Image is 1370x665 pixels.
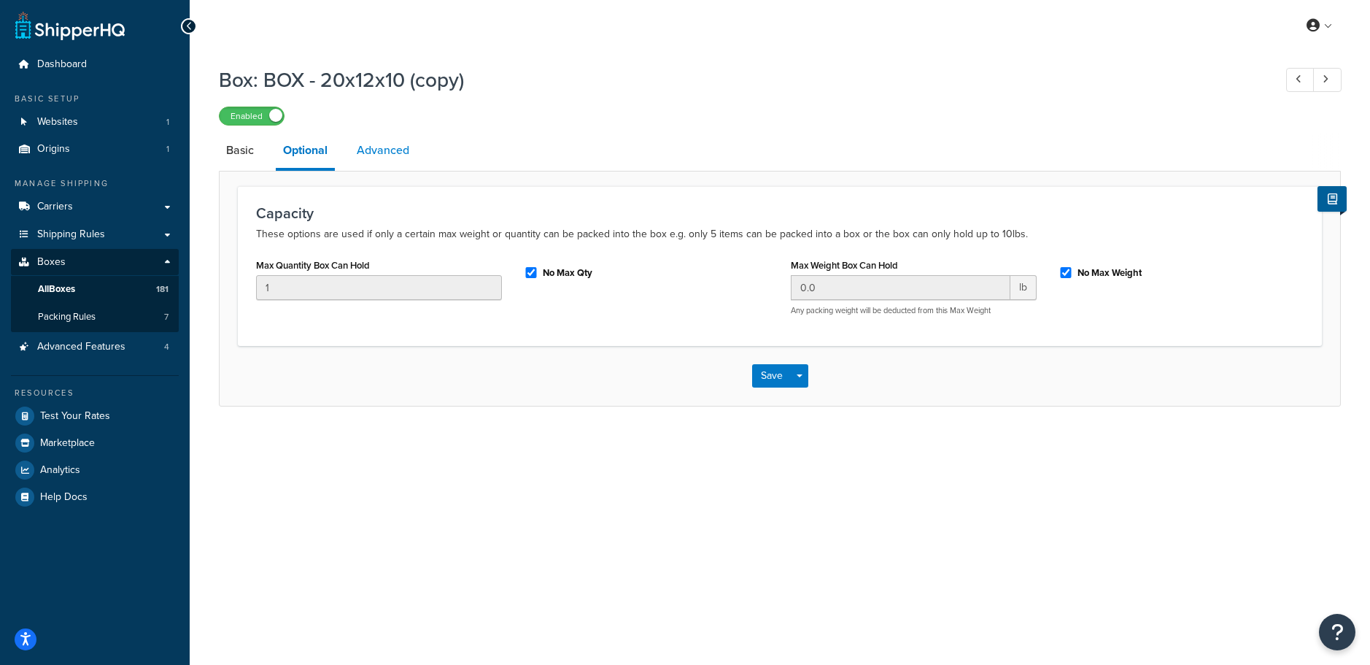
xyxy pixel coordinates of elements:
[11,136,179,163] li: Origins
[38,311,96,323] span: Packing Rules
[40,437,95,450] span: Marketplace
[11,221,179,248] a: Shipping Rules
[11,249,179,276] a: Boxes
[791,305,1037,316] p: Any packing weight will be deducted from this Max Weight
[11,276,179,303] a: AllBoxes181
[40,410,110,423] span: Test Your Rates
[164,311,169,323] span: 7
[219,66,1259,94] h1: Box: BOX - 20x12x10 (copy)
[1010,275,1037,300] span: lb
[11,109,179,136] a: Websites1
[37,201,73,213] span: Carriers
[11,51,179,78] a: Dashboard
[156,283,169,296] span: 181
[166,143,169,155] span: 1
[1313,68,1342,92] a: Next Record
[11,334,179,361] li: Advanced Features
[37,341,125,353] span: Advanced Features
[38,283,75,296] span: All Boxes
[1077,266,1142,280] label: No Max Weight
[11,484,179,510] a: Help Docs
[11,304,179,331] li: Packing Rules
[11,193,179,220] a: Carriers
[220,107,284,125] label: Enabled
[40,464,80,477] span: Analytics
[1317,186,1347,212] button: Show Help Docs
[11,403,179,429] a: Test Your Rates
[37,228,105,241] span: Shipping Rules
[11,136,179,163] a: Origins1
[11,304,179,331] a: Packing Rules7
[11,430,179,456] a: Marketplace
[37,58,87,71] span: Dashboard
[349,133,417,168] a: Advanced
[1319,614,1355,650] button: Open Resource Center
[40,491,88,504] span: Help Docs
[37,116,78,128] span: Websites
[219,133,261,168] a: Basic
[11,334,179,361] a: Advanced Features4
[164,341,169,353] span: 4
[543,266,592,280] label: No Max Qty
[276,133,335,171] a: Optional
[11,457,179,483] a: Analytics
[791,260,898,271] label: Max Weight Box Can Hold
[11,177,179,190] div: Manage Shipping
[11,109,179,136] li: Websites
[1286,68,1315,92] a: Previous Record
[11,93,179,105] div: Basic Setup
[37,143,70,155] span: Origins
[11,387,179,399] div: Resources
[37,256,66,269] span: Boxes
[166,116,169,128] span: 1
[752,364,792,388] button: Save
[256,205,1304,221] h3: Capacity
[11,249,179,332] li: Boxes
[256,260,370,271] label: Max Quantity Box Can Hold
[256,226,1304,243] p: These options are used if only a certain max weight or quantity can be packed into the box e.g. o...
